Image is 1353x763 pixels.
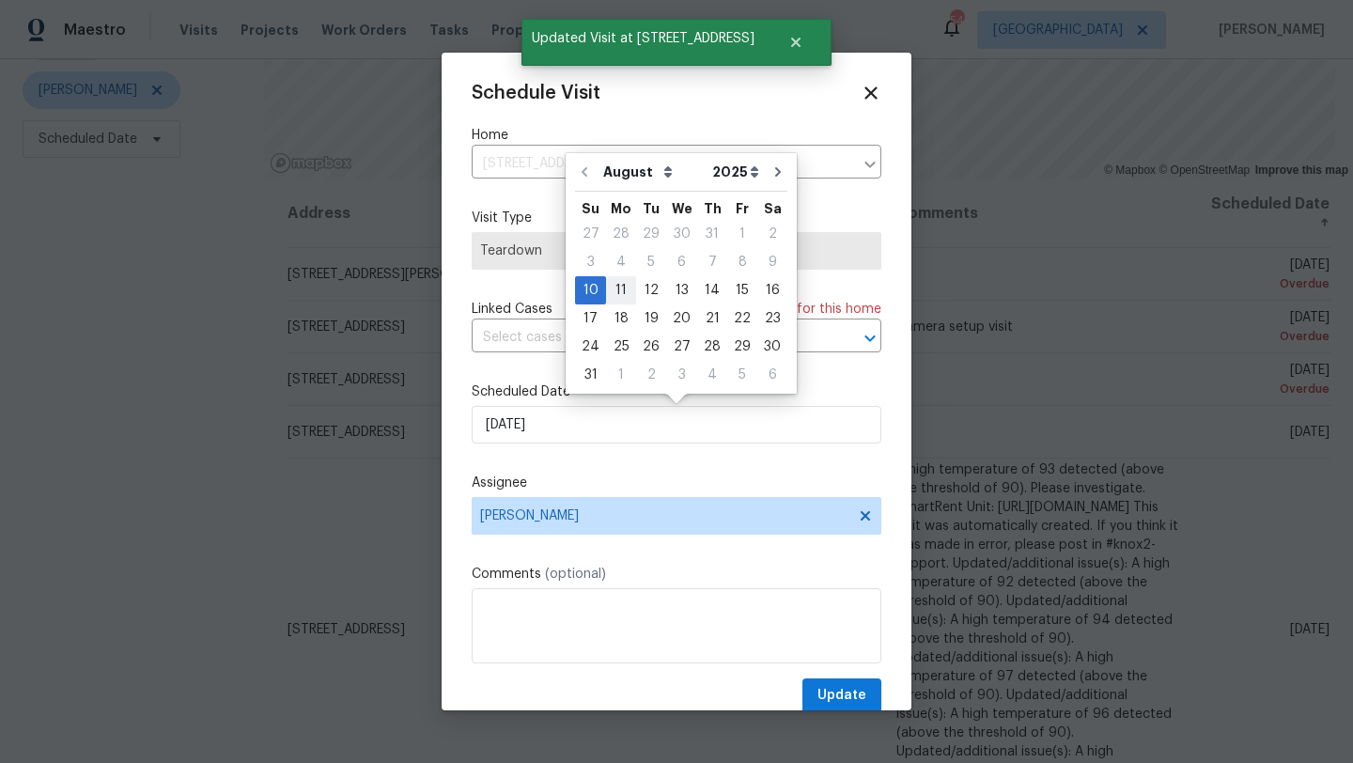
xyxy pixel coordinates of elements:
div: 28 [697,334,727,360]
span: Teardown [480,241,873,260]
select: Year [708,158,764,186]
div: Thu Sep 04 2025 [697,361,727,389]
div: Thu Jul 31 2025 [697,220,727,248]
div: 23 [757,305,787,332]
div: 6 [757,362,787,388]
div: 8 [727,249,757,275]
span: Updated Visit at [STREET_ADDRESS] [521,19,765,58]
div: Fri Aug 29 2025 [727,333,757,361]
div: 18 [606,305,636,332]
div: 28 [606,221,636,247]
div: Mon Aug 18 2025 [606,304,636,333]
input: Select cases [472,323,829,352]
div: Mon Sep 01 2025 [606,361,636,389]
div: Mon Aug 11 2025 [606,276,636,304]
span: (optional) [545,568,606,581]
div: Wed Sep 03 2025 [666,361,697,389]
div: Sat Aug 30 2025 [757,333,787,361]
div: 17 [575,305,606,332]
div: Sat Aug 09 2025 [757,248,787,276]
div: Tue Jul 29 2025 [636,220,666,248]
label: Assignee [472,474,881,492]
div: 27 [666,334,697,360]
div: 26 [636,334,666,360]
div: Tue Aug 05 2025 [636,248,666,276]
div: 24 [575,334,606,360]
abbr: Tuesday [643,202,660,215]
div: 6 [666,249,697,275]
span: Schedule Visit [472,84,600,102]
div: 12 [636,277,666,304]
div: Thu Aug 14 2025 [697,276,727,304]
abbr: Friday [736,202,749,215]
div: 19 [636,305,666,332]
div: Wed Aug 13 2025 [666,276,697,304]
div: Tue Aug 19 2025 [636,304,666,333]
label: Scheduled Date [472,382,881,401]
div: Wed Aug 06 2025 [666,248,697,276]
div: Thu Aug 21 2025 [697,304,727,333]
div: 31 [697,221,727,247]
label: Visit Type [472,209,881,227]
div: Wed Jul 30 2025 [666,220,697,248]
div: Fri Aug 08 2025 [727,248,757,276]
select: Month [599,158,708,186]
div: 7 [697,249,727,275]
button: Go to previous month [570,153,599,191]
div: 15 [727,277,757,304]
div: 2 [757,221,787,247]
div: 14 [697,277,727,304]
button: Open [857,325,883,351]
span: Close [861,83,881,103]
div: 20 [666,305,697,332]
div: 4 [697,362,727,388]
div: 5 [727,362,757,388]
div: Fri Aug 22 2025 [727,304,757,333]
abbr: Saturday [764,202,782,215]
div: Mon Aug 04 2025 [606,248,636,276]
div: Tue Aug 12 2025 [636,276,666,304]
input: Enter in an address [472,149,853,179]
div: Sun Aug 10 2025 [575,276,606,304]
div: Sun Aug 24 2025 [575,333,606,361]
div: 29 [727,334,757,360]
label: Comments [472,565,881,584]
div: 5 [636,249,666,275]
label: Home [472,126,881,145]
div: 1 [727,221,757,247]
div: Mon Jul 28 2025 [606,220,636,248]
div: Wed Aug 27 2025 [666,333,697,361]
div: 22 [727,305,757,332]
div: Fri Sep 05 2025 [727,361,757,389]
div: 16 [757,277,787,304]
div: Sun Aug 03 2025 [575,248,606,276]
span: Update [817,684,866,708]
div: 3 [666,362,697,388]
div: Sat Aug 16 2025 [757,276,787,304]
div: Wed Aug 20 2025 [666,304,697,333]
div: 30 [757,334,787,360]
div: Sat Aug 02 2025 [757,220,787,248]
div: Fri Aug 15 2025 [727,276,757,304]
div: 4 [606,249,636,275]
div: Sat Aug 23 2025 [757,304,787,333]
div: Mon Aug 25 2025 [606,333,636,361]
abbr: Thursday [704,202,722,215]
div: 31 [575,362,606,388]
div: Fri Aug 01 2025 [727,220,757,248]
span: [PERSON_NAME] [480,508,848,523]
div: 21 [697,305,727,332]
div: 29 [636,221,666,247]
div: Sun Aug 31 2025 [575,361,606,389]
abbr: Monday [611,202,631,215]
input: M/D/YYYY [472,406,881,444]
abbr: Sunday [582,202,599,215]
div: 3 [575,249,606,275]
div: Thu Aug 07 2025 [697,248,727,276]
button: Update [802,678,881,713]
button: Go to next month [764,153,792,191]
div: 10 [575,277,606,304]
div: 9 [757,249,787,275]
div: 25 [606,334,636,360]
div: 27 [575,221,606,247]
